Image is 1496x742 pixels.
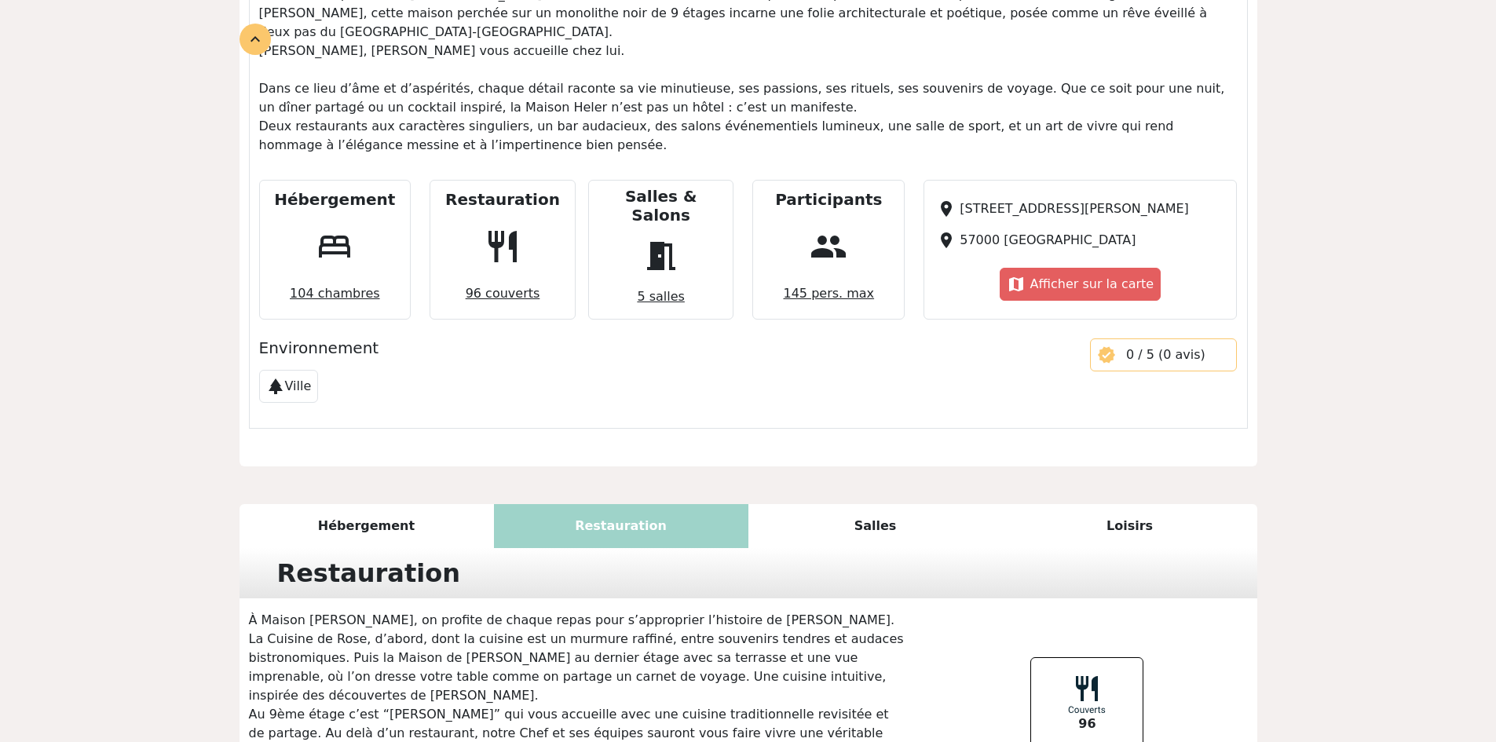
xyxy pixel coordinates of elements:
[1007,275,1026,294] span: map
[1097,345,1116,364] span: verified
[459,278,547,309] span: 96 couverts
[595,187,727,225] h5: Salles & Salons
[477,221,528,272] span: restaurant
[1126,347,1205,362] span: 0 / 5 (0 avis)
[1030,276,1154,291] span: Afficher sur la carte
[960,232,1136,247] span: 57000 [GEOGRAPHIC_DATA]
[240,504,494,548] div: Hébergement
[803,221,854,272] span: people
[636,231,686,281] span: meeting_room
[494,504,748,548] div: Restauration
[445,190,560,209] h5: Restauration
[268,554,470,592] div: Restauration
[274,190,395,209] h5: Hébergement
[1078,715,1095,733] span: 96
[777,278,881,309] span: 145 pers. max
[259,338,1071,357] h5: Environnement
[240,24,271,55] div: expand_less
[937,231,956,250] span: place
[259,370,319,403] div: Ville
[631,281,690,313] span: 5 salles
[283,278,386,309] span: 104 chambres
[748,504,1003,548] div: Salles
[775,190,882,209] h5: Participants
[960,201,1189,216] span: [STREET_ADDRESS][PERSON_NAME]
[266,377,285,396] span: park
[309,221,360,272] span: bed
[937,199,956,218] span: place
[1003,504,1257,548] div: Loisirs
